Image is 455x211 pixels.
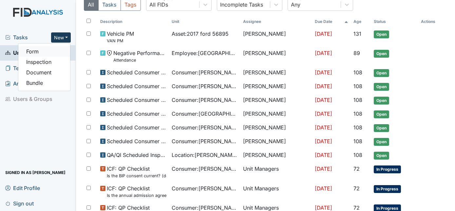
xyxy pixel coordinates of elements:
[5,79,34,89] span: Analysis
[5,198,34,208] span: Sign out
[315,152,332,158] span: [DATE]
[5,183,40,193] span: Edit Profile
[107,30,134,44] span: Vehicle PM VAN PM
[241,107,312,121] td: [PERSON_NAME]
[351,16,371,27] th: Toggle SortBy
[353,138,362,144] span: 108
[107,82,166,90] span: Scheduled Consumer Chart Review
[241,148,312,162] td: [PERSON_NAME]
[241,16,312,27] th: Assignee
[169,16,240,27] th: Toggle SortBy
[353,204,360,211] span: 72
[353,50,360,56] span: 89
[5,48,27,58] span: Units
[107,192,166,199] small: Is the annual admission agreement current? (document the date in the comment section)
[113,57,166,63] small: Attendance
[172,68,238,76] span: Consumer : [PERSON_NAME]
[172,82,238,90] span: Consumer : [PERSON_NAME], Shekeyra
[374,30,389,38] span: Open
[419,16,447,27] th: Actions
[353,110,362,117] span: 108
[172,137,238,145] span: Consumer : [PERSON_NAME]
[353,165,360,172] span: 72
[315,138,332,144] span: [DATE]
[315,165,332,172] span: [DATE]
[374,165,401,173] span: In Progress
[241,182,312,201] td: Unit Managers
[374,50,389,58] span: Open
[353,124,362,131] span: 108
[51,32,71,43] button: New
[107,124,166,131] span: Scheduled Consumer Chart Review
[113,49,166,63] span: Negative Performance Review Attendance
[107,173,166,179] small: Is the BIP consent current? (document the date, BIP number in the comment section)
[315,204,332,211] span: [DATE]
[374,124,389,132] span: Open
[315,185,332,192] span: [DATE]
[241,121,312,135] td: [PERSON_NAME]
[172,151,238,159] span: Location : [PERSON_NAME] Loop
[374,152,389,160] span: Open
[374,83,389,91] span: Open
[241,80,312,93] td: [PERSON_NAME]
[291,1,301,9] div: Any
[172,30,229,38] span: Asset : 2017 ford 56895
[241,93,312,107] td: [PERSON_NAME]
[315,50,332,56] span: [DATE]
[241,27,312,47] td: [PERSON_NAME]
[172,165,238,173] span: Consumer : [PERSON_NAME]
[353,152,362,158] span: 108
[5,167,66,178] span: Signed in as [PERSON_NAME]
[150,1,168,9] div: All FIDs
[241,162,312,182] td: Unit Managers
[374,138,389,146] span: Open
[371,16,418,27] th: Toggle SortBy
[374,110,389,118] span: Open
[18,67,70,78] a: Document
[107,151,166,159] span: QA/QI Scheduled Inspection
[353,97,362,103] span: 108
[353,69,362,76] span: 108
[172,184,238,192] span: Consumer : [PERSON_NAME], Shekeyra
[107,184,166,199] span: ICF: QP Checklist Is the annual admission agreement current? (document the date in the comment se...
[353,83,362,89] span: 108
[172,49,238,57] span: Employee : [GEOGRAPHIC_DATA], [GEOGRAPHIC_DATA]
[5,33,51,41] a: Tasks
[107,165,166,179] span: ICF: QP Checklist Is the BIP consent current? (document the date, BIP number in the comment section)
[172,110,238,118] span: Consumer : [GEOGRAPHIC_DATA][PERSON_NAME]
[107,96,166,104] span: Scheduled Consumer Chart Review
[315,69,332,76] span: [DATE]
[18,57,70,67] a: Inspection
[86,19,91,23] input: Toggle All Rows Selected
[172,124,238,131] span: Consumer : [PERSON_NAME]
[18,46,70,57] a: Form
[241,47,312,66] td: [PERSON_NAME]
[374,185,401,193] span: In Progress
[374,69,389,77] span: Open
[353,30,361,37] span: 131
[107,38,134,44] small: VAN PM
[107,110,166,118] span: Scheduled Consumer Chart Review
[312,16,351,27] th: Toggle SortBy
[98,16,169,27] th: Toggle SortBy
[220,1,263,9] div: Incomplete Tasks
[315,110,332,117] span: [DATE]
[107,68,166,76] span: Scheduled Consumer Chart Review
[353,185,360,192] span: 72
[5,63,39,73] span: Templates
[241,135,312,148] td: [PERSON_NAME]
[315,30,332,37] span: [DATE]
[18,78,70,88] a: Bundle
[315,97,332,103] span: [DATE]
[315,124,332,131] span: [DATE]
[315,83,332,89] span: [DATE]
[172,96,238,104] span: Consumer : [PERSON_NAME]
[374,97,389,105] span: Open
[241,66,312,80] td: [PERSON_NAME]
[107,137,166,145] span: Scheduled Consumer Chart Review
